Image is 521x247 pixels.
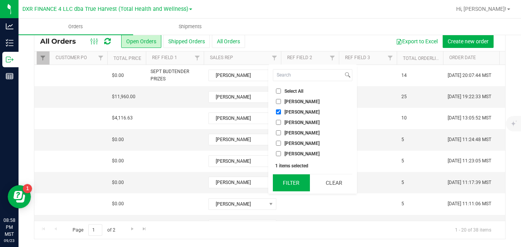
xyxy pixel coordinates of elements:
[448,136,491,143] span: [DATE] 11:24:48 MST
[448,38,489,44] span: Create new order
[276,151,281,156] input: [PERSON_NAME]
[163,35,210,48] button: Shipped Orders
[210,55,233,60] a: Sales Rep
[3,238,15,244] p: 09/23
[8,185,31,208] iframe: Resource center
[276,99,281,104] input: [PERSON_NAME]
[287,55,312,60] a: Ref Field 2
[19,19,133,35] a: Orders
[112,72,124,79] span: $0.00
[273,70,343,81] input: Search
[391,35,443,48] button: Export to Excel
[401,136,404,143] span: 5
[112,200,124,208] span: $0.00
[139,224,150,235] a: Go to the last page
[112,114,133,122] span: $4,116.63
[58,23,93,30] span: Orders
[209,113,266,124] span: [PERSON_NAME]
[284,131,320,135] span: [PERSON_NAME]
[448,72,491,79] span: [DATE] 20:07:44 MST
[284,152,320,156] span: [PERSON_NAME]
[6,72,14,80] inline-svg: Reports
[448,157,491,165] span: [DATE] 11:23:05 MST
[6,39,14,47] inline-svg: Inventory
[403,56,445,61] a: Total Orderlines
[23,184,32,193] iframe: Resource center unread badge
[284,110,320,114] span: [PERSON_NAME]
[448,114,491,122] span: [DATE] 13:05:52 MST
[121,35,161,48] button: Open Orders
[22,6,188,12] span: DXR FINANCE 4 LLC dba True Harvest (Total Health and Wellness)
[152,55,177,60] a: Ref Field 1
[112,93,135,101] span: $11,960.00
[95,51,107,65] a: Filter
[6,22,14,30] inline-svg: Analytics
[66,224,122,236] span: Page of 2
[56,55,87,60] a: Customer PO
[40,37,84,46] span: All Orders
[315,174,352,191] button: Clear
[133,19,248,35] a: Shipments
[209,199,266,210] span: [PERSON_NAME]
[448,200,491,208] span: [DATE] 11:11:06 MST
[284,141,320,146] span: [PERSON_NAME]
[326,51,339,65] a: Filter
[209,134,266,145] span: [PERSON_NAME]
[448,179,491,186] span: [DATE] 11:17:39 MST
[127,224,138,235] a: Go to the next page
[443,35,494,48] button: Create new order
[401,200,404,208] span: 5
[284,89,303,94] span: Select All
[191,51,204,65] a: Filter
[168,23,212,30] span: Shipments
[401,72,407,79] span: 14
[284,120,320,125] span: [PERSON_NAME]
[276,109,281,114] input: [PERSON_NAME]
[212,35,245,48] button: All Orders
[345,55,370,60] a: Ref Field 3
[113,56,141,61] a: Total Price
[401,179,404,186] span: 5
[112,157,124,165] span: $0.00
[401,93,407,101] span: 25
[268,51,281,65] a: Filter
[273,174,310,191] button: Filter
[448,93,491,101] span: [DATE] 19:22:33 MST
[449,224,497,236] span: 1 - 20 of 38 items
[401,157,404,165] span: 5
[88,224,102,236] input: 1
[37,51,49,65] a: Filter
[209,156,266,167] span: [PERSON_NAME]
[3,217,15,238] p: 08:58 PM MST
[209,220,266,231] span: [PERSON_NAME]
[112,179,124,186] span: $0.00
[276,120,281,125] input: [PERSON_NAME]
[456,6,506,12] span: Hi, [PERSON_NAME]!
[276,89,281,94] input: Select All
[209,177,266,188] span: [PERSON_NAME]
[276,141,281,146] input: [PERSON_NAME]
[276,130,281,135] input: [PERSON_NAME]
[151,68,199,83] span: SEPT BUDTENDER PRIZES
[284,99,320,104] span: [PERSON_NAME]
[209,92,266,102] span: [PERSON_NAME]
[275,163,350,169] div: 1 items selected
[449,55,476,60] a: Order Date
[401,114,407,122] span: 10
[209,70,266,81] span: [PERSON_NAME]
[384,51,397,65] a: Filter
[6,56,14,63] inline-svg: Outbound
[112,136,124,143] span: $0.00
